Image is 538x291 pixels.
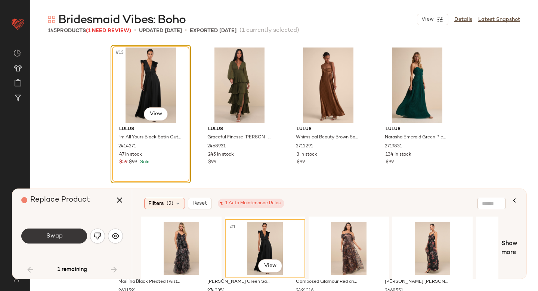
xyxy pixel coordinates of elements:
img: heart_red.DM2ytmEG.svg [10,16,25,31]
span: 2468931 [207,143,226,150]
button: View [258,259,282,273]
p: updated [DATE] [139,27,182,35]
span: 1 remaining [58,266,87,273]
span: $99 [386,159,394,166]
span: 245 in stock [208,151,234,158]
span: • [134,26,136,35]
span: #1 [229,223,237,231]
span: View [263,263,276,269]
span: Replace Product [30,196,90,204]
img: 12351061_2575211.jpg [144,222,219,275]
a: Details [454,16,472,24]
span: Graceful Finesse [PERSON_NAME] Pleated Long Sleeve Maxi Dress [207,134,270,141]
span: Filters [148,200,164,208]
span: Marilina Black Pleated Twist-Front Maxi Dress [118,279,182,285]
span: (2) [167,200,173,208]
img: 2719831_01_hero_2025-08-27.jpg [380,48,455,123]
a: Latest Snapshot [478,16,520,24]
img: 11960181_2414271.jpg [113,48,188,123]
span: 3 in stock [297,151,317,158]
span: Swap [46,233,62,240]
img: svg%3e [94,232,101,240]
button: View [417,14,448,25]
span: (1 currently selected) [239,26,299,35]
img: svg%3e [13,49,21,57]
span: Reset [193,200,207,206]
img: svg%3e [9,276,24,282]
img: svg%3e [48,16,55,23]
span: 145 [48,28,57,34]
span: Composed Glamour Red and Black Burnout Velvet Maxi Dress [296,279,359,285]
span: • [185,26,187,35]
span: View [421,16,434,22]
span: Bridesmaid Vibes: Boho [58,13,186,28]
span: $99 [297,159,305,166]
img: svg%3e [112,232,119,240]
span: [PERSON_NAME] [PERSON_NAME] Plisse Tiered Midi Dress [385,279,448,285]
img: 11960181_2414271.jpg [228,222,303,275]
span: Narasha Emerald Green Pleated Strapless Maxi Dress [385,134,448,141]
span: Whimsical Beauty Brown Satin Plisse Strapless Maxi Dress [296,134,359,141]
img: 11947661_2468931.jpg [202,48,277,123]
img: 12042201_2498591.jpg [311,222,386,275]
div: Products [48,27,131,35]
span: Show more [501,239,517,257]
span: [PERSON_NAME] Green Satin One-Shoulder Midi Dress [207,279,270,285]
img: 11856121_2415551.jpg [395,222,470,275]
span: I'm All Yours Black Satin Cutout Ruffled Maxi Dress [118,134,182,141]
span: $99 [208,159,216,166]
span: #13 [115,49,125,56]
button: Reset [188,198,212,209]
span: 2414271 [118,143,136,150]
div: 1 Auto Maintenance Rules [222,200,281,207]
span: (1 Need Review) [86,28,131,34]
span: Lulus [208,126,271,133]
span: Lulus [386,126,449,133]
p: Exported [DATE] [190,27,236,35]
span: Lulus [297,126,360,133]
span: 2712291 [296,143,313,150]
span: 134 in stock [386,151,411,158]
span: View [149,111,162,117]
button: Swap [21,229,87,243]
button: View [144,107,168,121]
img: 2712291_02_front_2025-08-05.jpg [291,48,366,123]
span: 2719831 [385,143,402,150]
